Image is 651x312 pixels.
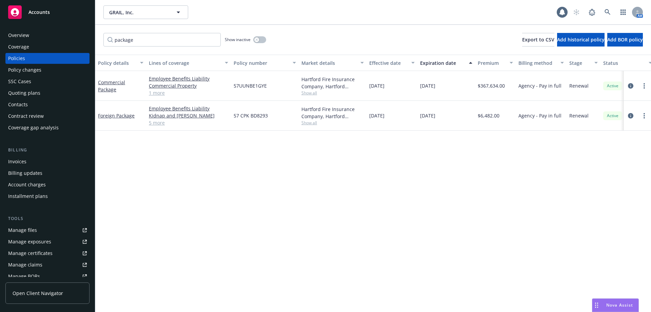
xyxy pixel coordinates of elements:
[478,59,506,67] div: Premium
[5,99,90,110] a: Contacts
[8,30,29,41] div: Overview
[478,112,499,119] span: $6,482.00
[518,112,561,119] span: Agency - Pay in full
[5,271,90,282] a: Manage BORs
[606,113,619,119] span: Active
[369,59,407,67] div: Effective date
[103,5,188,19] button: GRAIL, Inc.
[8,53,25,64] div: Policies
[369,112,384,119] span: [DATE]
[5,30,90,41] a: Overview
[367,55,417,71] button: Effective date
[606,83,619,89] span: Active
[98,112,135,119] a: Foreign Package
[8,156,26,167] div: Invoices
[103,33,221,47] input: Filter by keyword...
[8,259,42,270] div: Manage claims
[420,59,465,67] div: Expiration date
[592,298,639,312] button: Nova Assist
[234,59,289,67] div: Policy number
[5,236,90,247] a: Manage exposures
[98,59,136,67] div: Policy details
[5,88,90,98] a: Quoting plans
[5,215,90,222] div: Tools
[8,99,28,110] div: Contacts
[5,65,90,75] a: Policy changes
[98,79,125,93] a: Commercial Package
[603,59,645,67] div: Status
[557,36,605,43] span: Add historical policy
[8,271,40,282] div: Manage BORs
[109,9,168,16] span: GRAIL, Inc.
[420,112,435,119] span: [DATE]
[607,33,643,47] button: Add BOR policy
[149,75,228,82] a: Employee Benefits Liability
[149,112,228,119] a: Kidnap and [PERSON_NAME]
[8,65,41,75] div: Policy changes
[5,168,90,179] a: Billing updates
[5,248,90,259] a: Manage certificates
[5,76,90,87] a: SSC Cases
[301,76,364,90] div: Hartford Fire Insurance Company, Hartford Insurance Group
[8,41,29,52] div: Coverage
[149,89,228,96] a: 1 more
[299,55,367,71] button: Market details
[5,111,90,122] a: Contract review
[417,55,475,71] button: Expiration date
[149,105,228,112] a: Employee Benefits Liability
[149,59,221,67] div: Lines of coverage
[607,36,643,43] span: Add BOR policy
[640,82,648,90] a: more
[146,55,231,71] button: Lines of coverage
[606,302,633,308] span: Nova Assist
[592,299,601,312] div: Drag to move
[5,259,90,270] a: Manage claims
[478,82,505,89] span: $367,634.00
[5,41,90,52] a: Coverage
[5,3,90,22] a: Accounts
[234,112,268,119] span: 57 CPK BD8293
[369,82,384,89] span: [DATE]
[569,82,589,89] span: Renewal
[627,82,635,90] a: circleInformation
[567,55,600,71] button: Stage
[5,53,90,64] a: Policies
[569,112,589,119] span: Renewal
[522,36,554,43] span: Export to CSV
[627,112,635,120] a: circleInformation
[8,225,37,236] div: Manage files
[301,106,364,120] div: Hartford Fire Insurance Company, Hartford Insurance Group
[516,55,567,71] button: Billing method
[28,10,50,15] span: Accounts
[301,90,364,96] span: Show all
[518,59,556,67] div: Billing method
[231,55,299,71] button: Policy number
[13,290,63,297] span: Open Client Navigator
[8,88,40,98] div: Quoting plans
[8,179,46,190] div: Account charges
[640,112,648,120] a: more
[5,122,90,133] a: Coverage gap analysis
[557,33,605,47] button: Add historical policy
[8,76,31,87] div: SSC Cases
[301,120,364,126] span: Show all
[5,191,90,202] a: Installment plans
[8,122,59,133] div: Coverage gap analysis
[8,111,44,122] div: Contract review
[95,55,146,71] button: Policy details
[585,5,599,19] a: Report a Bug
[570,5,583,19] a: Start snowing
[234,82,267,89] span: 57UUNBE1GYE
[518,82,561,89] span: Agency - Pay in full
[8,236,51,247] div: Manage exposures
[5,156,90,167] a: Invoices
[149,119,228,126] a: 5 more
[225,37,251,42] span: Show inactive
[5,179,90,190] a: Account charges
[8,191,48,202] div: Installment plans
[569,59,590,67] div: Stage
[616,5,630,19] a: Switch app
[5,225,90,236] a: Manage files
[8,248,53,259] div: Manage certificates
[522,33,554,47] button: Export to CSV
